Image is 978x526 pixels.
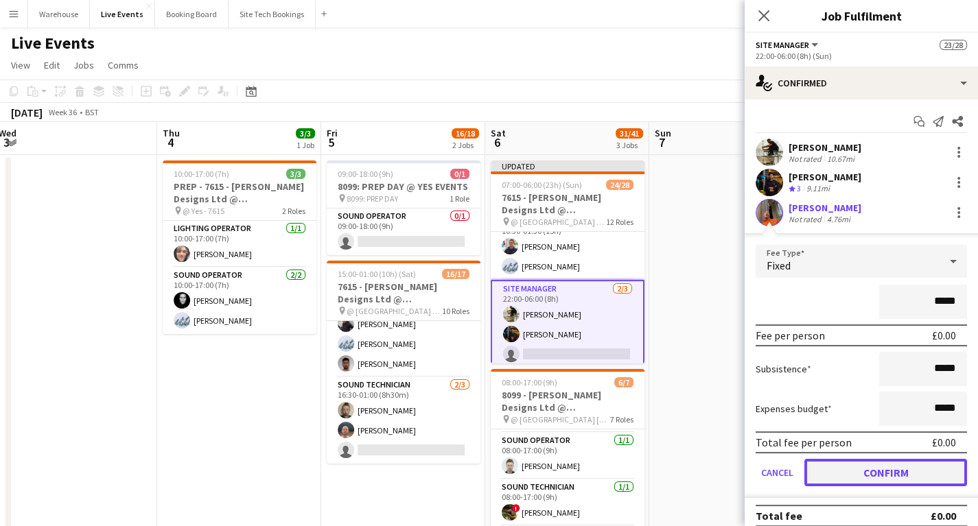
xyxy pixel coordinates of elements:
[940,40,967,50] span: 23/28
[491,479,644,526] app-card-role: Sound Technician1/108:00-17:00 (9h)![PERSON_NAME]
[789,202,861,214] div: [PERSON_NAME]
[491,389,644,414] h3: 8099 - [PERSON_NAME] Designs Ltd @ [GEOGRAPHIC_DATA]
[653,134,671,150] span: 7
[68,56,100,74] a: Jobs
[286,169,305,179] span: 3/3
[502,180,582,190] span: 07:00-06:00 (23h) (Sun)
[102,56,144,74] a: Comms
[610,414,633,425] span: 7 Roles
[789,154,824,164] div: Not rated
[11,106,43,119] div: [DATE]
[756,509,802,523] div: Total fee
[338,169,393,179] span: 09:00-18:00 (9h)
[85,107,99,117] div: BST
[491,160,644,171] div: Updated
[789,141,861,154] div: [PERSON_NAME]
[347,193,398,204] span: 8099: PREP DAY
[38,56,65,74] a: Edit
[804,183,833,195] div: 9.11mi
[174,169,229,179] span: 10:00-17:00 (7h)
[491,160,644,363] app-job-card: Updated07:00-06:00 (23h) (Sun)24/287615 - [PERSON_NAME] Designs Ltd @ [GEOGRAPHIC_DATA] @ [GEOGRA...
[824,214,853,224] div: 4.76mi
[163,127,180,139] span: Thu
[327,180,480,193] h3: 8099: PREP DAY @ YES EVENTS
[756,435,852,449] div: Total fee per person
[45,107,80,117] span: Week 36
[282,206,305,216] span: 2 Roles
[296,140,314,150] div: 1 Job
[745,7,978,25] h3: Job Fulfilment
[767,259,791,272] span: Fixed
[163,180,316,205] h3: PREP - 7615 - [PERSON_NAME] Designs Ltd @ [GEOGRAPHIC_DATA]
[450,193,469,204] span: 1 Role
[824,154,857,164] div: 10.67mi
[789,171,861,183] div: [PERSON_NAME]
[442,306,469,316] span: 10 Roles
[616,140,642,150] div: 3 Jobs
[44,59,60,71] span: Edit
[614,377,633,387] span: 6/7
[108,59,139,71] span: Comms
[491,127,506,139] span: Sat
[11,59,30,71] span: View
[452,140,478,150] div: 2 Jobs
[756,363,811,375] label: Subsistence
[347,306,442,316] span: @ [GEOGRAPHIC_DATA] - 7615
[163,221,316,267] app-card-role: Lighting Operator1/110:00-17:00 (7h)[PERSON_NAME]
[325,134,338,150] span: 5
[327,280,480,305] h3: 7615 - [PERSON_NAME] Designs Ltd @ [GEOGRAPHIC_DATA]
[327,261,480,464] app-job-card: 15:00-01:00 (10h) (Sat)16/177615 - [PERSON_NAME] Designs Ltd @ [GEOGRAPHIC_DATA] @ [GEOGRAPHIC_DA...
[789,214,824,224] div: Not rated
[756,328,825,342] div: Fee per person
[327,127,338,139] span: Fri
[491,191,644,216] h3: 7615 - [PERSON_NAME] Designs Ltd @ [GEOGRAPHIC_DATA]
[450,169,469,179] span: 0/1
[932,328,956,342] div: £0.00
[327,208,480,255] app-card-role: Sound Operator0/109:00-18:00 (9h)
[606,217,633,227] span: 12 Roles
[442,269,469,279] span: 16/17
[804,459,967,486] button: Confirm
[327,160,480,255] app-job-card: 09:00-18:00 (9h)0/18099: PREP DAY @ YES EVENTS 8099: PREP DAY1 RoleSound Operator0/109:00-18:00 (9h)
[452,128,479,139] span: 16/18
[491,433,644,479] app-card-role: Sound Operator1/108:00-17:00 (9h)[PERSON_NAME]
[161,134,180,150] span: 4
[491,280,644,369] app-card-role: Site Manager2/322:00-06:00 (8h)[PERSON_NAME][PERSON_NAME]
[931,509,956,523] div: £0.00
[5,56,36,74] a: View
[756,51,967,61] div: 22:00-06:00 (8h) (Sun)
[491,213,644,280] app-card-role: Sound Technician (Duty)2/210:30-01:30 (15h)[PERSON_NAME][PERSON_NAME]
[90,1,155,27] button: Live Events
[338,269,416,279] span: 15:00-01:00 (10h) (Sat)
[489,134,506,150] span: 6
[502,377,557,387] span: 08:00-17:00 (9h)
[511,217,606,227] span: @ [GEOGRAPHIC_DATA] - 7615
[756,40,809,50] span: Site Manager
[932,435,956,449] div: £0.00
[327,377,480,464] app-card-role: Sound Technician2/316:30-01:00 (8h30m)[PERSON_NAME][PERSON_NAME]
[606,180,633,190] span: 24/28
[756,403,832,415] label: Expenses budget
[155,1,229,27] button: Booking Board
[163,160,316,334] app-job-card: 10:00-17:00 (7h)3/3PREP - 7615 - [PERSON_NAME] Designs Ltd @ [GEOGRAPHIC_DATA] @ Yes - 76152 Role...
[11,33,95,53] h1: Live Events
[229,1,316,27] button: Site Tech Bookings
[327,291,480,377] app-card-role: Sound Operator3/316:30-01:00 (8h30m)[PERSON_NAME][PERSON_NAME][PERSON_NAME]
[28,1,90,27] button: Warehouse
[616,128,643,139] span: 31/41
[183,206,224,216] span: @ Yes - 7615
[296,128,315,139] span: 3/3
[163,267,316,334] app-card-role: Sound Operator2/210:00-17:00 (7h)[PERSON_NAME][PERSON_NAME]
[756,459,799,486] button: Cancel
[512,504,520,512] span: !
[756,40,820,50] button: Site Manager
[745,67,978,99] div: Confirmed
[73,59,94,71] span: Jobs
[797,183,801,193] span: 3
[511,414,610,425] span: @ [GEOGRAPHIC_DATA] [GEOGRAPHIC_DATA] - 8099
[655,127,671,139] span: Sun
